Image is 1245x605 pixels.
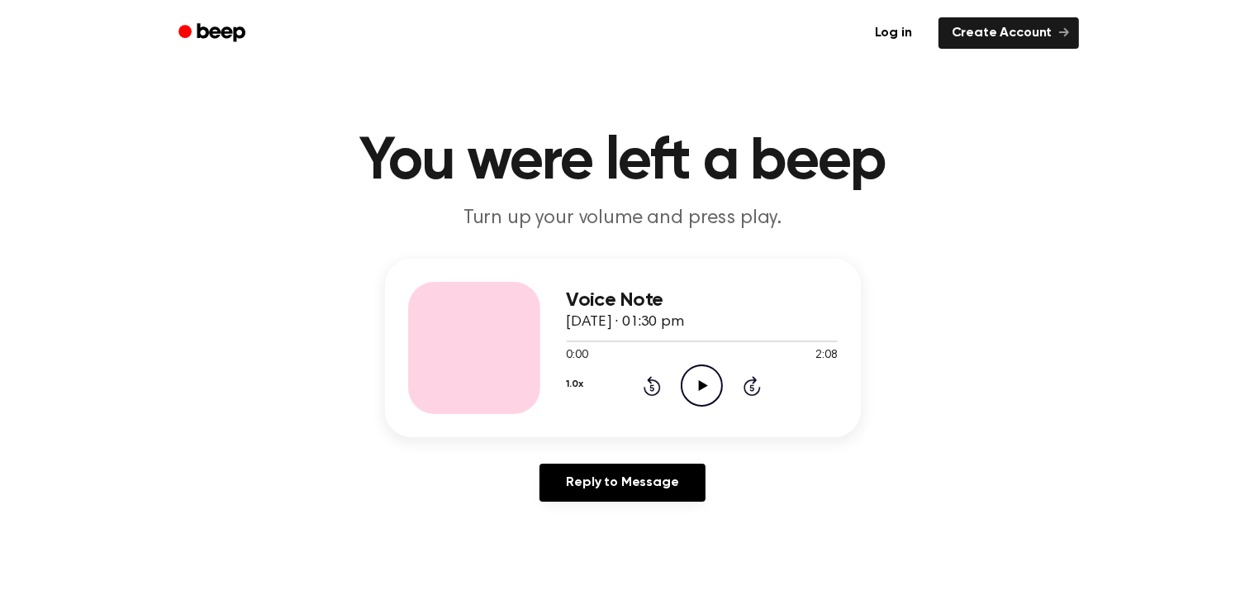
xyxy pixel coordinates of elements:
a: Create Account [939,17,1079,49]
span: 2:08 [815,347,837,364]
h1: You were left a beep [200,132,1046,192]
p: Turn up your volume and press play. [306,205,940,232]
a: Log in [858,14,929,52]
h3: Voice Note [567,289,838,312]
a: Reply to Message [539,464,705,502]
span: [DATE] · 01:30 pm [567,315,684,330]
a: Beep [167,17,260,50]
span: 0:00 [567,347,588,364]
button: 1.0x [567,370,583,398]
